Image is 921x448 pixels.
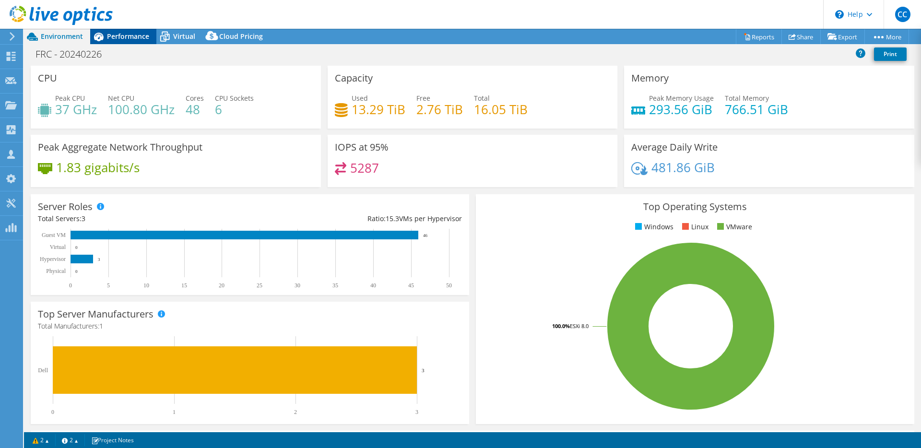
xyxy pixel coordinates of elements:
text: 40 [370,282,376,289]
span: 1 [99,321,103,330]
h4: 16.05 TiB [474,104,528,115]
h3: Top Server Manufacturers [38,309,153,319]
h4: 5287 [350,163,379,173]
h4: 13.29 TiB [352,104,405,115]
h4: 37 GHz [55,104,97,115]
text: 10 [143,282,149,289]
span: 15.3 [386,214,399,223]
tspan: ESXi 8.0 [570,322,589,330]
text: Virtual [50,244,66,250]
text: Guest VM [42,232,66,238]
text: 5 [107,282,110,289]
text: 15 [181,282,187,289]
h4: 1.83 gigabits/s [56,162,140,173]
text: 0 [69,282,72,289]
h3: Average Daily Write [631,142,718,153]
h4: 48 [186,104,204,115]
h3: Peak Aggregate Network Throughput [38,142,202,153]
span: Total Memory [725,94,769,103]
h4: 766.51 GiB [725,104,788,115]
li: VMware [715,222,752,232]
span: Cores [186,94,204,103]
span: Used [352,94,368,103]
text: 0 [51,409,54,415]
span: 3 [82,214,85,223]
span: CPU Sockets [215,94,254,103]
h4: 293.56 GiB [649,104,714,115]
span: Virtual [173,32,195,41]
text: 20 [219,282,224,289]
span: Performance [107,32,149,41]
h4: 100.80 GHz [108,104,175,115]
h3: Capacity [335,73,373,83]
text: 35 [332,282,338,289]
span: Total [474,94,490,103]
text: 45 [408,282,414,289]
svg: \n [835,10,844,19]
text: 50 [446,282,452,289]
h3: Memory [631,73,669,83]
text: 0 [75,245,78,250]
text: 25 [257,282,262,289]
span: Environment [41,32,83,41]
text: 0 [75,269,78,274]
text: 3 [415,409,418,415]
tspan: 100.0% [552,322,570,330]
a: 2 [55,434,85,446]
a: Share [781,29,821,44]
text: 1 [173,409,176,415]
a: Project Notes [84,434,141,446]
h3: CPU [38,73,57,83]
text: Dell [38,367,48,374]
text: 46 [423,233,428,238]
text: 3 [98,257,100,262]
text: 3 [422,367,425,373]
h3: IOPS at 95% [335,142,389,153]
h3: Server Roles [38,201,93,212]
div: Total Servers: [38,213,250,224]
li: Windows [633,222,673,232]
h3: Top Operating Systems [483,201,907,212]
a: 2 [26,434,56,446]
h4: Total Manufacturers: [38,321,462,331]
span: Cloud Pricing [219,32,263,41]
span: Peak Memory Usage [649,94,714,103]
span: Peak CPU [55,94,85,103]
h4: 481.86 GiB [651,162,715,173]
a: Export [820,29,865,44]
span: Free [416,94,430,103]
h1: FRC - 20240226 [31,49,117,59]
a: More [864,29,909,44]
h4: 6 [215,104,254,115]
span: Net CPU [108,94,134,103]
div: Ratio: VMs per Hypervisor [250,213,462,224]
a: Reports [736,29,782,44]
li: Linux [680,222,708,232]
text: Physical [46,268,66,274]
text: 2 [294,409,297,415]
a: Print [874,47,907,61]
span: CC [895,7,910,22]
text: Hypervisor [40,256,66,262]
text: 30 [295,282,300,289]
h4: 2.76 TiB [416,104,463,115]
